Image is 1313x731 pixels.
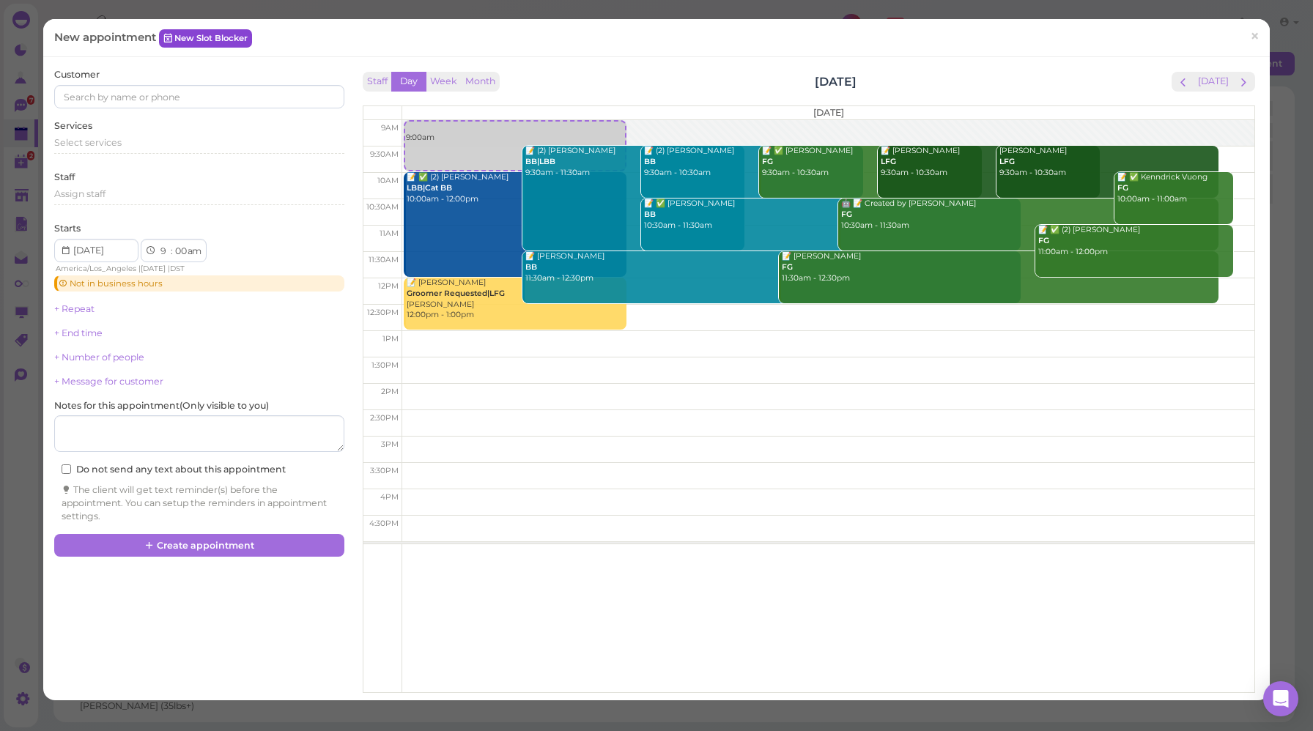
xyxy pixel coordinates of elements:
b: BB [644,157,656,166]
span: Select services [54,137,122,148]
label: Customer [54,68,100,81]
div: 📝 ✅ (2) [PERSON_NAME] 11:00am - 12:00pm [1038,225,1232,257]
span: × [1250,26,1260,47]
div: 📝 (2) [PERSON_NAME] 9:30am - 10:30am [643,146,863,178]
div: 📝 [PERSON_NAME] 11:30am - 12:30pm [525,251,1021,283]
span: DST [170,264,185,273]
span: 10:30am [366,202,399,212]
div: 📝 ✅ [PERSON_NAME] 9:30am - 10:30am [761,146,981,178]
b: LFG [881,157,896,166]
input: Do not send any text about this appointment [62,464,71,474]
span: 3:30pm [370,466,399,475]
div: 📝 ✅ [PERSON_NAME] 10:30am - 11:30am [643,198,1021,231]
span: 1pm [382,334,399,344]
span: America/Los_Angeles [56,264,136,273]
span: Assign staff [54,188,106,199]
b: FG [782,262,793,272]
div: Open Intercom Messenger [1263,681,1298,716]
div: Not in business hours [54,275,344,292]
span: 3pm [381,439,399,449]
a: + Number of people [54,352,144,363]
span: 10am [377,176,399,185]
span: 2:30pm [370,413,399,423]
b: FG [1038,236,1049,245]
div: [PERSON_NAME] 9:30am - 10:30am [999,146,1218,178]
b: LFG [999,157,1015,166]
div: The client will get text reminder(s) before the appointment. You can setup the reminders in appoi... [62,483,337,523]
span: [DATE] [813,107,844,118]
button: Staff [363,72,392,92]
button: Day [391,72,426,92]
label: Staff [54,171,75,184]
a: + Message for customer [54,376,163,387]
span: 9am [381,123,399,133]
div: 📝 ✅ (2) [PERSON_NAME] 10:00am - 12:00pm [406,172,626,204]
div: | | [54,262,218,275]
a: + Repeat [54,303,95,314]
span: 12pm [378,281,399,291]
button: Create appointment [54,534,344,557]
span: 4:30pm [369,519,399,528]
b: FG [762,157,773,166]
span: 11:30am [369,255,399,264]
label: Starts [54,222,81,235]
label: Services [54,119,92,133]
a: New Slot Blocker [159,29,252,47]
label: Do not send any text about this appointment [62,463,286,476]
button: Month [461,72,500,92]
span: 11am [380,229,399,238]
span: 2pm [381,387,399,396]
button: prev [1172,72,1194,92]
b: Groomer Requested|LFG [407,289,505,298]
div: 📝 ✅ Kenndrick Vuong 10:00am - 11:00am [1117,172,1233,204]
div: 📝 [PERSON_NAME] [PERSON_NAME] 12:00pm - 1:00pm [406,278,626,321]
button: next [1232,72,1255,92]
div: 9:00am [405,122,624,143]
div: 📝 [PERSON_NAME] 9:30am - 10:30am [880,146,1100,178]
span: [DATE] [141,264,166,273]
h2: [DATE] [815,73,857,90]
span: 12:30pm [367,308,399,317]
span: New appointment [54,30,159,44]
b: BB|LBB [525,157,555,166]
b: FG [841,209,852,219]
div: 📝 [PERSON_NAME] 11:30am - 12:30pm [781,251,1218,283]
b: FG [1117,183,1128,193]
button: [DATE] [1194,72,1233,92]
b: LBB|Cat BB [407,183,452,193]
input: Search by name or phone [54,85,344,108]
span: 9:30am [370,149,399,159]
span: 4pm [380,492,399,502]
label: Notes for this appointment ( Only visible to you ) [54,399,269,412]
div: 🤖 📝 Created by [PERSON_NAME] 10:30am - 11:30am [840,198,1218,231]
button: Week [426,72,462,92]
b: BB [525,262,537,272]
span: 1:30pm [371,360,399,370]
a: + End time [54,327,103,338]
div: 📝 (2) [PERSON_NAME] 9:30am - 11:30am [525,146,744,178]
b: BB [644,209,656,219]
